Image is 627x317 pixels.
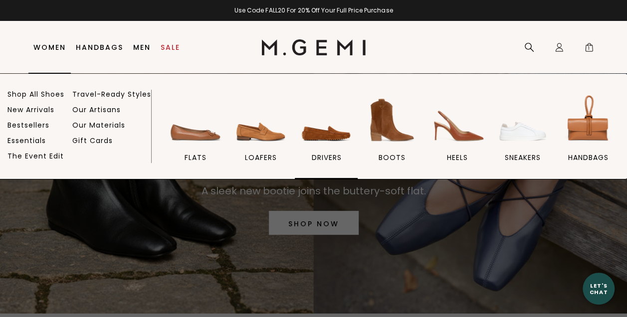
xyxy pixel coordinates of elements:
img: handbags [560,92,616,148]
span: handbags [568,153,608,162]
a: Men [133,43,151,51]
a: Our Artisans [72,105,121,114]
span: heels [447,153,468,162]
a: handbags [557,92,620,179]
a: The Event Edit [7,152,64,160]
img: M.Gemi [261,39,366,55]
a: sneakers [491,92,554,179]
span: flats [185,153,207,162]
img: drivers [298,92,354,148]
a: Essentials [7,136,46,145]
span: drivers [311,153,341,162]
img: flats [168,92,223,148]
a: loafers [229,92,292,179]
a: Travel-Ready Styles [72,90,151,99]
img: heels [429,92,485,148]
a: New Arrivals [7,105,54,114]
span: BOOTS [378,153,405,162]
a: Shop All Shoes [7,90,64,99]
a: heels [426,92,489,179]
a: drivers [295,92,358,179]
img: sneakers [495,92,551,148]
a: flats [164,92,227,179]
a: Handbags [76,43,123,51]
a: Sale [161,43,180,51]
div: Let's Chat [583,282,615,295]
a: BOOTS [360,92,423,179]
a: Gift Cards [72,136,113,145]
span: 1 [584,44,594,54]
span: loafers [245,153,277,162]
a: Our Materials [72,121,125,130]
a: Women [33,43,66,51]
a: Bestsellers [7,121,49,130]
img: loafers [233,92,289,148]
span: sneakers [505,153,541,162]
img: BOOTS [364,92,419,148]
